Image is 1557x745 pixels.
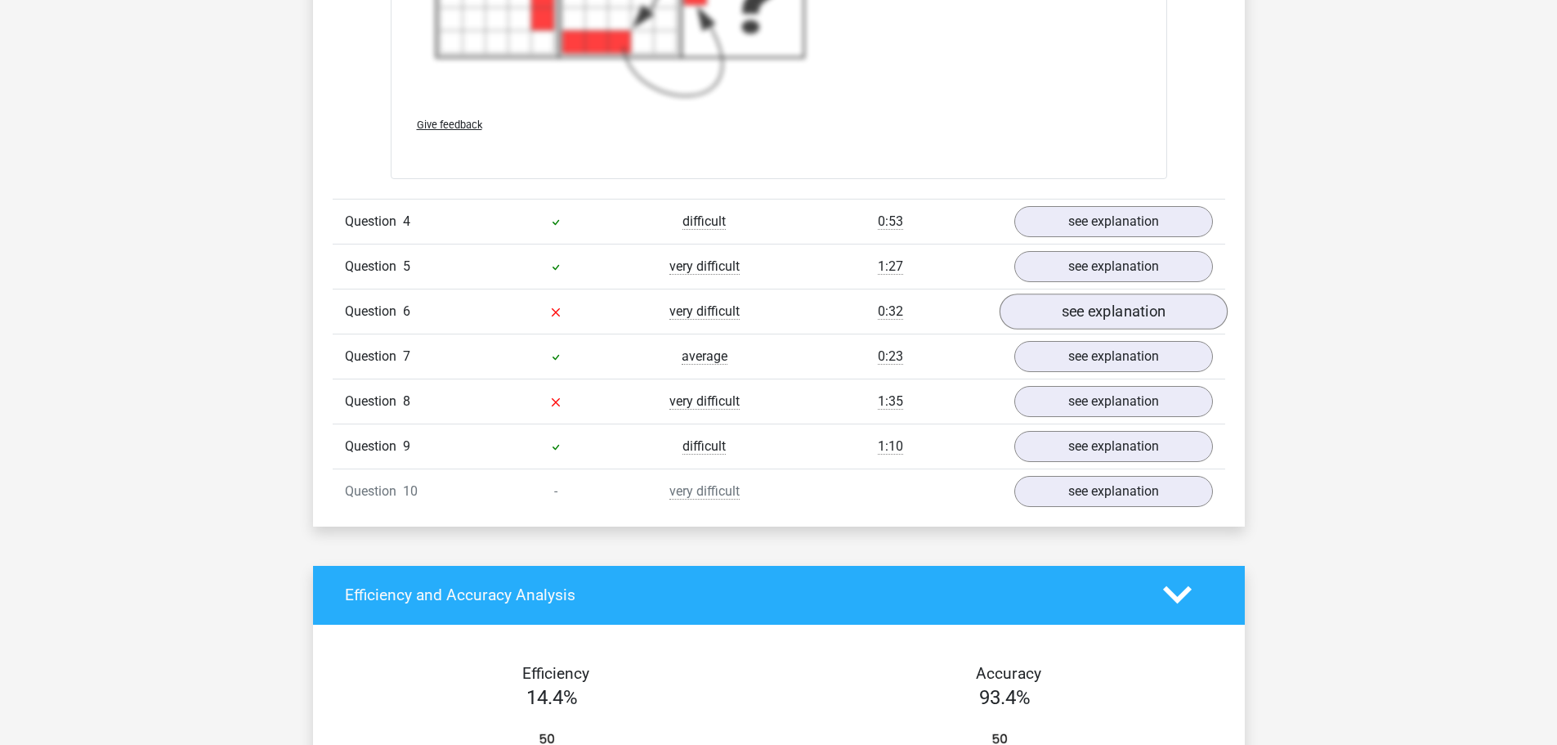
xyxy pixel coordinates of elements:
a: see explanation [1014,431,1213,462]
span: Question [345,347,403,366]
h4: Efficiency and Accuracy Analysis [345,586,1139,604]
span: 8 [403,393,410,409]
span: 0:32 [878,303,903,320]
span: 5 [403,258,410,274]
span: very difficult [669,258,740,275]
span: Question [345,392,403,411]
span: difficult [682,213,726,230]
span: average [682,348,727,365]
span: difficult [682,438,726,455]
span: very difficult [669,483,740,500]
span: very difficult [669,303,740,320]
span: Question [345,212,403,231]
span: 7 [403,348,410,364]
span: 93.4% [979,686,1031,709]
span: Question [345,302,403,321]
span: 6 [403,303,410,319]
a: see explanation [1014,386,1213,417]
span: 10 [403,483,418,499]
span: Give feedback [417,119,482,131]
span: 1:35 [878,393,903,410]
a: see explanation [1014,476,1213,507]
span: very difficult [669,393,740,410]
a: see explanation [999,294,1227,330]
span: 1:27 [878,258,903,275]
span: 0:23 [878,348,903,365]
span: Question [345,257,403,276]
span: Question [345,437,403,456]
a: see explanation [1014,251,1213,282]
a: see explanation [1014,341,1213,372]
h4: Accuracy [798,664,1219,683]
span: 0:53 [878,213,903,230]
span: 14.4% [526,686,578,709]
span: 9 [403,438,410,454]
a: see explanation [1014,206,1213,237]
div: - [481,482,630,501]
span: Question [345,482,403,501]
span: 1:10 [878,438,903,455]
span: 4 [403,213,410,229]
h4: Efficiency [345,664,767,683]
